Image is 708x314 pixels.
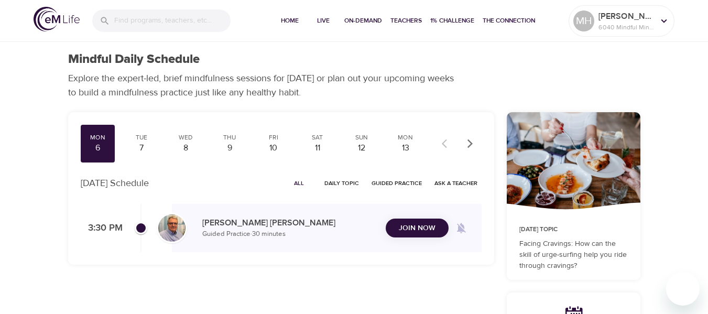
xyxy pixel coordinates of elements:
p: [DATE] Topic [519,225,628,234]
div: Sun [348,133,375,142]
div: 11 [304,142,331,154]
p: Explore the expert-led, brief mindfulness sessions for [DATE] or plan out your upcoming weeks to ... [68,71,461,100]
p: [DATE] Schedule [81,176,149,190]
span: Ask a Teacher [434,178,477,188]
span: Live [311,15,336,26]
div: Fri [260,133,287,142]
span: On-Demand [344,15,382,26]
span: The Connection [483,15,535,26]
div: Mon [85,133,111,142]
p: Guided Practice · 30 minutes [202,229,377,240]
div: Thu [216,133,243,142]
span: Home [277,15,302,26]
div: Sat [304,133,331,142]
div: MH [573,10,594,31]
span: Remind me when a class goes live every Monday at 3:30 PM [449,215,474,241]
button: Daily Topic [320,175,363,191]
button: Ask a Teacher [430,175,482,191]
img: Roger%20Nolan%20Headshot.jpg [158,214,186,242]
div: 7 [128,142,155,154]
div: 12 [348,142,375,154]
span: Teachers [390,15,422,26]
iframe: Button to launch messaging window [666,272,700,306]
div: Mon [393,133,419,142]
input: Find programs, teachers, etc... [114,9,231,32]
h1: Mindful Daily Schedule [68,52,200,67]
p: [PERSON_NAME] back East [598,10,654,23]
span: Daily Topic [324,178,359,188]
div: Wed [172,133,199,142]
button: Guided Practice [367,175,426,191]
span: Join Now [399,222,435,235]
div: 10 [260,142,287,154]
div: 8 [172,142,199,154]
span: All [287,178,312,188]
div: Tue [128,133,155,142]
p: 6040 Mindful Minutes [598,23,654,32]
span: Guided Practice [372,178,422,188]
img: logo [34,7,80,31]
div: 6 [85,142,111,154]
p: 3:30 PM [81,221,123,235]
p: [PERSON_NAME] [PERSON_NAME] [202,216,377,229]
span: 1% Challenge [430,15,474,26]
div: 13 [393,142,419,154]
div: 9 [216,142,243,154]
p: Facing Cravings: How can the skill of urge-surfing help you ride through cravings? [519,239,628,272]
button: All [282,175,316,191]
button: Join Now [386,219,449,238]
